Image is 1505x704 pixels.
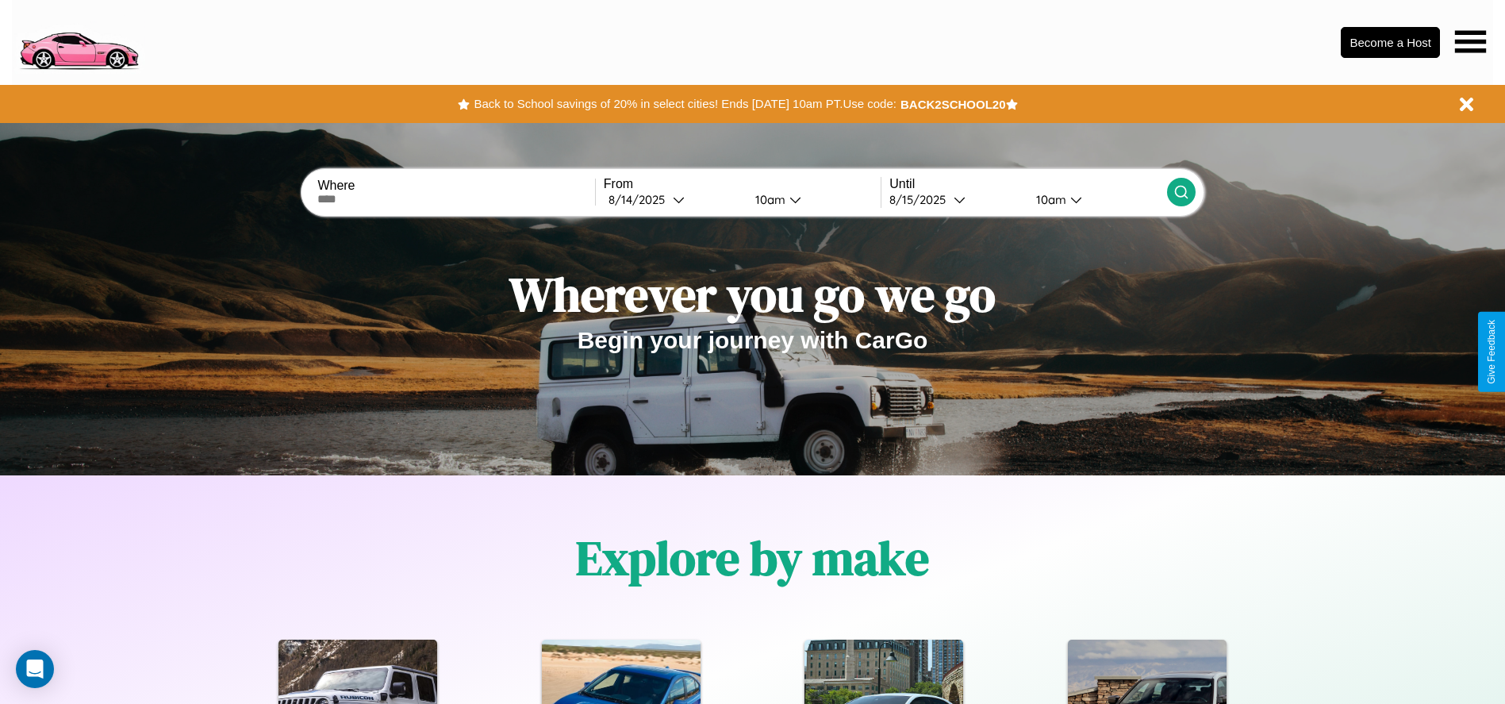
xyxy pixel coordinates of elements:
div: 10am [1028,192,1070,207]
label: Where [317,179,594,193]
label: From [604,177,881,191]
button: 10am [1023,191,1167,208]
div: Open Intercom Messenger [16,650,54,688]
div: 8 / 15 / 2025 [889,192,954,207]
button: 8/14/2025 [604,191,743,208]
div: 8 / 14 / 2025 [609,192,673,207]
label: Until [889,177,1166,191]
button: 10am [743,191,881,208]
button: Back to School savings of 20% in select cities! Ends [DATE] 10am PT.Use code: [470,93,900,115]
b: BACK2SCHOOL20 [900,98,1006,111]
button: Become a Host [1341,27,1440,58]
img: logo [12,8,145,74]
div: 10am [747,192,789,207]
div: Give Feedback [1486,320,1497,384]
h1: Explore by make [576,525,929,591]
